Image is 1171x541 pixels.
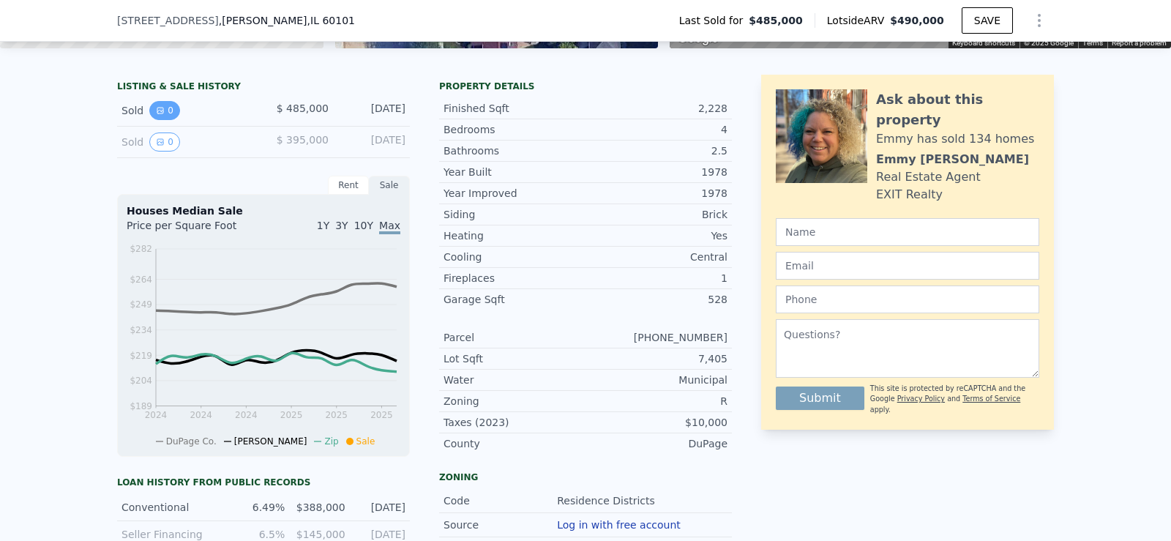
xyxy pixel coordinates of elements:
div: Central [585,250,727,264]
div: Taxes (2023) [444,415,585,430]
div: This site is protected by reCAPTCHA and the Google and apply. [870,384,1039,415]
a: Privacy Policy [897,395,945,403]
div: 2.5 [585,143,727,158]
input: Phone [776,286,1039,313]
div: Loan history from public records [117,477,410,488]
button: Log in with free account [557,519,681,531]
button: Show Options [1025,6,1054,35]
div: Emmy [PERSON_NAME] [876,151,1029,168]
tspan: 2024 [145,410,168,420]
div: Parcel [444,330,585,345]
span: , [PERSON_NAME] [219,13,355,28]
div: 1978 [585,186,727,201]
a: Report a problem [1112,39,1167,47]
div: Heating [444,228,585,243]
div: Garage Sqft [444,292,585,307]
tspan: 2025 [280,410,303,420]
span: © 2025 Google [1024,39,1074,47]
div: Price per Square Foot [127,218,263,242]
div: DuPage [585,436,727,451]
button: Keyboard shortcuts [952,38,1015,48]
div: Residence Districts [557,493,658,508]
button: Submit [776,387,864,410]
div: Municipal [585,373,727,387]
div: Finished Sqft [444,101,585,116]
div: Emmy has sold 134 homes [876,130,1034,148]
tspan: 2024 [235,410,258,420]
div: Ask about this property [876,89,1039,130]
input: Email [776,252,1039,280]
div: Year Built [444,165,585,179]
div: 6.49% [233,500,285,515]
button: View historical data [149,133,180,152]
div: [DATE] [354,500,405,515]
span: $485,000 [749,13,803,28]
tspan: 2025 [325,410,348,420]
span: Sale [356,436,375,447]
div: Year Improved [444,186,585,201]
span: Zip [324,436,338,447]
div: $388,000 [293,500,345,515]
span: Lotside ARV [827,13,890,28]
span: Last Sold for [679,13,749,28]
div: Sale [369,176,410,195]
div: 4 [585,122,727,137]
span: [STREET_ADDRESS] [117,13,219,28]
a: Terms (opens in new tab) [1082,39,1103,47]
div: [PHONE_NUMBER] [585,330,727,345]
div: Source [444,518,557,532]
tspan: $234 [130,325,152,335]
tspan: $264 [130,275,152,285]
span: $ 485,000 [277,102,329,114]
span: 10Y [354,220,373,231]
span: $490,000 [890,15,944,26]
button: View historical data [149,101,180,120]
div: Water [444,373,585,387]
div: Real Estate Agent [876,168,981,186]
span: 1Y [317,220,329,231]
div: Fireplaces [444,271,585,286]
tspan: $204 [130,376,152,386]
div: Property details [439,81,732,92]
a: Terms of Service [962,395,1020,403]
div: LISTING & SALE HISTORY [117,81,410,95]
div: Bedrooms [444,122,585,137]
span: $ 395,000 [277,134,329,146]
div: Zoning [439,471,732,483]
tspan: $249 [130,299,152,310]
div: Cooling [444,250,585,264]
div: Conventional [121,500,225,515]
input: Name [776,218,1039,246]
tspan: 2024 [190,410,212,420]
button: SAVE [962,7,1013,34]
div: 2,228 [585,101,727,116]
div: Sold [121,101,252,120]
span: [PERSON_NAME] [234,436,307,447]
div: $10,000 [585,415,727,430]
span: DuPage Co. [166,436,217,447]
div: R [585,394,727,408]
div: Sold [121,133,252,152]
div: Brick [585,207,727,222]
span: 3Y [335,220,348,231]
div: EXIT Realty [876,186,943,204]
div: 1978 [585,165,727,179]
div: 7,405 [585,351,727,366]
div: [DATE] [340,101,405,120]
div: Bathrooms [444,143,585,158]
tspan: $219 [130,351,152,361]
span: Max [379,220,400,234]
span: , IL 60101 [307,15,355,26]
tspan: 2025 [370,410,393,420]
div: 1 [585,271,727,286]
tspan: $189 [130,401,152,411]
div: Rent [328,176,369,195]
div: County [444,436,585,451]
div: Siding [444,207,585,222]
div: Houses Median Sale [127,204,400,218]
div: [DATE] [340,133,405,152]
div: Code [444,493,557,508]
tspan: $282 [130,244,152,254]
div: Zoning [444,394,585,408]
div: Yes [585,228,727,243]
